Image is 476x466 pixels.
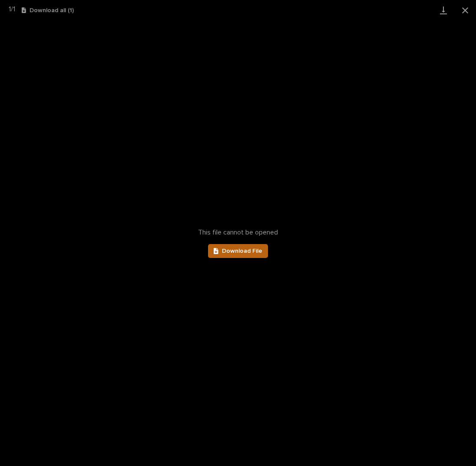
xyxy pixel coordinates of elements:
span: Download File [222,248,262,254]
button: Download all (1) [22,7,74,13]
span: 1 [9,6,11,13]
span: 1 [13,6,15,13]
span: This file cannot be opened [198,228,278,237]
a: Download File [208,244,268,258]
